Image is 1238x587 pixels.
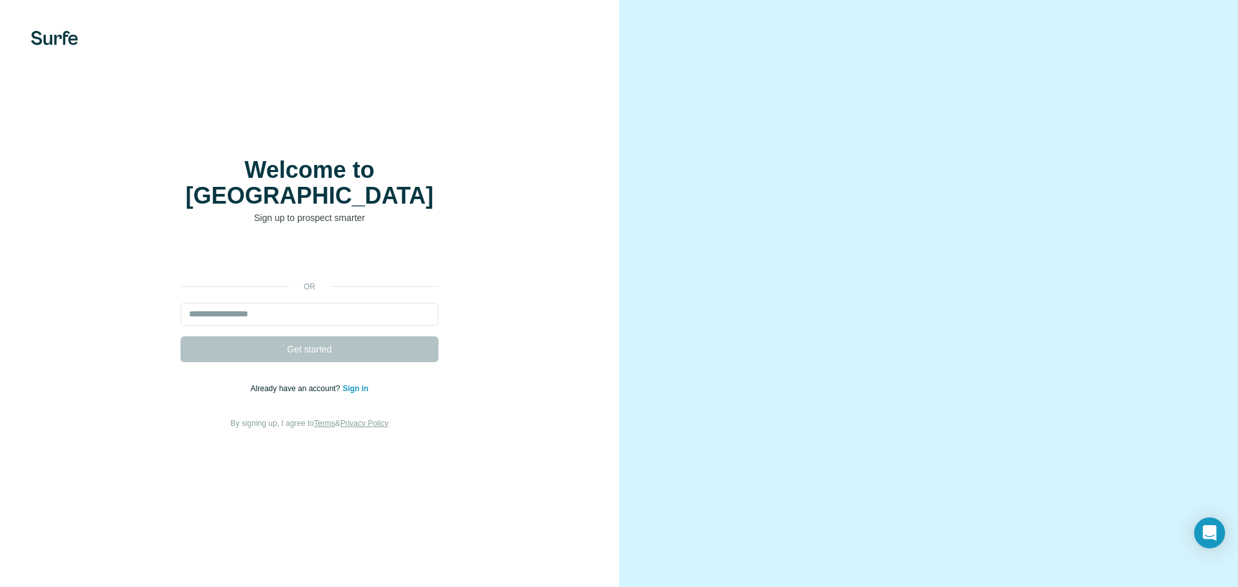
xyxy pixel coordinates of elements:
[340,419,389,428] a: Privacy Policy
[1194,517,1225,548] div: Open Intercom Messenger
[314,419,335,428] a: Terms
[174,244,445,272] iframe: Bouton "Se connecter avec Google"
[181,211,438,224] p: Sign up to prospect smarter
[231,419,389,428] span: By signing up, I agree to &
[251,384,343,393] span: Already have an account?
[342,384,368,393] a: Sign in
[181,157,438,209] h1: Welcome to [GEOGRAPHIC_DATA]
[31,31,78,45] img: Surfe's logo
[289,281,330,293] p: or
